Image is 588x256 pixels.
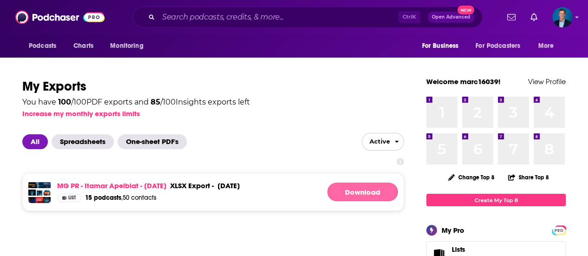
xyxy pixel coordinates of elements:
span: Podcasts [29,39,56,53]
a: Show notifications dropdown [503,9,519,25]
span: For Podcasters [476,39,520,53]
button: Show profile menu [552,7,573,27]
a: Welcome marc16039! [426,77,501,86]
span: New [457,6,474,14]
h1: My Exports [22,78,404,95]
span: Logged in as marc16039 [552,7,573,27]
span: 100 [58,98,71,106]
button: open menu [469,37,534,55]
button: open menu [104,37,155,55]
img: Podchaser - Follow, Share and Rate Podcasts [15,8,105,26]
div: [DATE] [218,181,240,190]
img: CISO Series Podcast [36,197,43,204]
img: Identity at the Center [43,197,51,204]
button: Increase my monthly exports limits [22,109,140,118]
a: MG PR - Itamar Apelblat - [DATE] [57,181,166,190]
a: Charts [67,37,99,55]
a: Show notifications dropdown [527,9,541,25]
span: More [538,39,554,53]
button: open menu [362,133,404,151]
span: Charts [73,39,93,53]
button: All [22,134,52,149]
a: Generating File [327,183,398,201]
img: Hacker Valley Studio [28,197,36,204]
span: Open Advanced [432,15,470,20]
button: Change Top 8 [443,171,500,183]
img: User Profile [552,7,573,27]
span: List [68,196,76,200]
a: 15 podcasts,50 contacts [85,194,157,202]
div: export - [170,181,214,190]
button: Open AdvancedNew [428,12,475,23]
img: Cybercrime Magazine Podcast [28,190,36,197]
span: xlsx [170,181,186,190]
div: My Pro [442,226,464,235]
span: Active [362,134,390,149]
img: Cybersecurity Today [36,190,43,197]
button: One-sheet PDF's [118,134,191,149]
div: You have / 100 PDF exports and / 100 Insights exports left [22,98,250,106]
span: PRO [553,227,564,234]
img: Enterprise Security Weekly (Audio) [43,182,51,190]
span: One-sheet PDF's [118,134,187,149]
a: View Profile [528,77,566,86]
button: Spreadsheets [52,134,118,149]
a: Lists [452,245,519,254]
button: open menu [532,37,566,55]
img: CyberWire Daily [28,182,36,190]
span: Spreadsheets [52,134,114,149]
input: Search podcasts, credits, & more... [159,10,398,25]
span: 15 podcasts [85,194,121,202]
button: open menu [22,37,68,55]
a: Create My Top 8 [426,194,566,206]
button: Share Top 8 [508,168,549,186]
a: PRO [553,226,564,233]
div: Search podcasts, credits, & more... [133,7,482,28]
span: 85 [151,98,160,106]
span: Monitoring [110,39,143,53]
img: Security Matters [36,182,43,190]
img: AI Security Podcast [43,190,51,197]
span: For Business [422,39,458,53]
span: Ctrl K [398,11,420,23]
span: All [22,134,48,149]
span: Lists [452,245,465,254]
button: open menu [415,37,470,55]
